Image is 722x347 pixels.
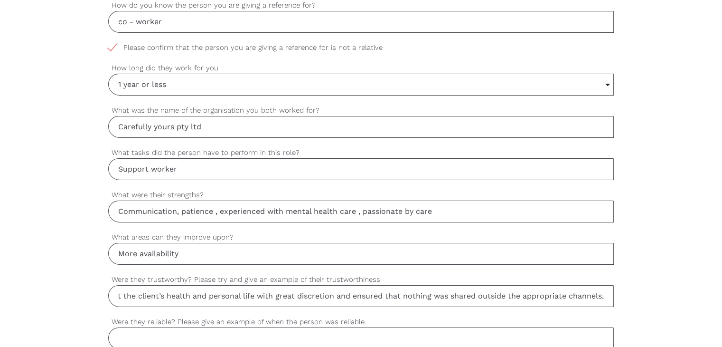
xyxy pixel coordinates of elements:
[108,63,614,74] label: How long did they work for you
[108,42,401,53] span: Please confirm that the person you are giving a reference for is not a relative
[108,274,614,285] label: Were they trustworthy? Please try and give an example of their trustworthiness
[108,190,614,201] label: What were their strengths?
[108,232,614,243] label: What areas can they improve upon?
[108,147,614,158] label: What tasks did the person have to perform in this role?
[108,105,614,116] label: What was the name of the organisation you both worked for?
[108,317,614,328] label: Were they reliable? Please give an example of when the person was reliable.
